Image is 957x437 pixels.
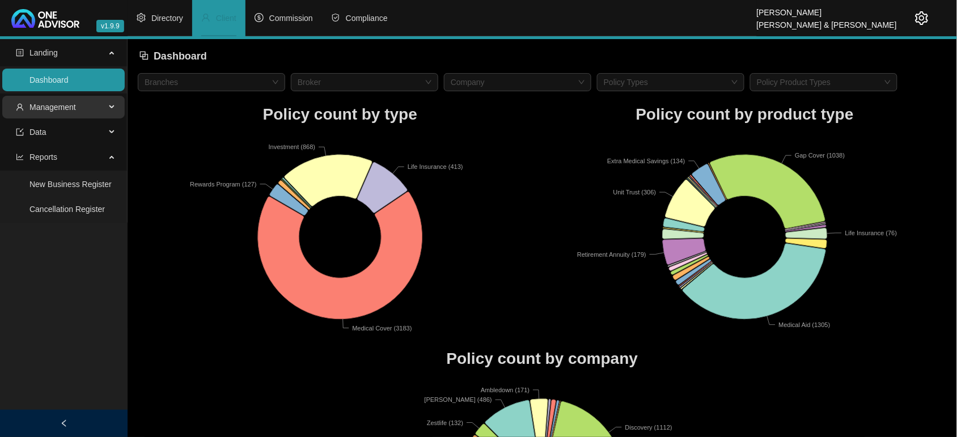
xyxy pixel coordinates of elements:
a: New Business Register [29,180,112,189]
span: block [139,50,149,61]
div: [PERSON_NAME] [757,3,897,15]
span: user [16,103,24,111]
span: Compliance [346,14,388,23]
span: user [201,13,210,22]
text: Zestlife (132) [427,419,463,426]
span: safety [331,13,340,22]
text: Life Insurance (76) [845,230,897,236]
span: line-chart [16,153,24,161]
span: Data [29,128,46,137]
h1: Policy count by company [138,346,947,371]
span: left [60,419,68,427]
text: Gap Cover (1038) [795,152,845,159]
text: Retirement Annuity (179) [577,251,646,257]
span: setting [137,13,146,22]
span: Client [216,14,236,23]
span: dollar [255,13,264,22]
a: Dashboard [29,75,69,84]
h1: Policy count by type [138,102,543,127]
span: v1.9.9 [96,20,124,32]
span: Landing [29,48,58,57]
text: Extra Medical Savings (134) [607,157,685,164]
span: Directory [151,14,183,23]
img: 2df55531c6924b55f21c4cf5d4484680-logo-light.svg [11,9,79,28]
text: Ambledown (171) [481,387,530,393]
text: Discovery (1112) [625,424,672,431]
span: Commission [269,14,313,23]
text: Life Insurance (413) [408,163,463,170]
span: Management [29,103,76,112]
h1: Policy count by product type [543,102,947,127]
text: Medical Aid (1305) [779,321,831,328]
span: import [16,128,24,136]
span: profile [16,49,24,57]
div: [PERSON_NAME] & [PERSON_NAME] [757,15,897,28]
text: [PERSON_NAME] (486) [425,396,492,403]
span: setting [915,11,929,25]
span: Dashboard [154,50,207,62]
text: Rewards Program (127) [190,180,256,187]
text: Investment (868) [269,143,316,150]
text: Unit Trust (306) [613,189,657,196]
text: Medical Cover (3183) [352,324,412,331]
a: Cancellation Register [29,205,105,214]
span: Reports [29,152,57,162]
